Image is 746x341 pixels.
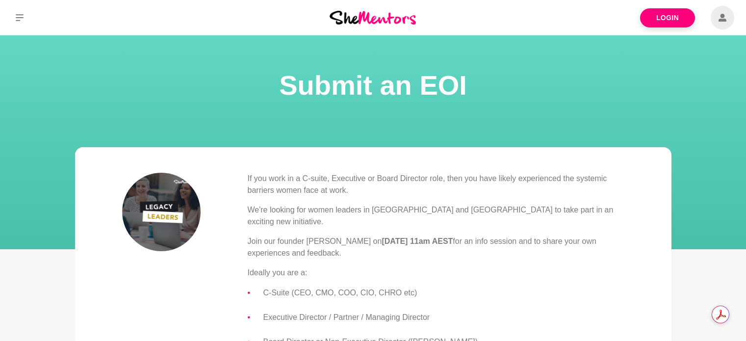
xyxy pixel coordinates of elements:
strong: [DATE] 11am AEST [382,237,453,245]
p: We're looking for women leaders in [GEOGRAPHIC_DATA] and [GEOGRAPHIC_DATA] to take part in an exc... [248,204,624,228]
img: She Mentors Logo [330,11,416,24]
p: Join our founder [PERSON_NAME] on for an info session and to share your own experiences and feedb... [248,236,624,259]
a: Login [640,8,695,27]
p: Ideally you are a: [248,267,624,279]
li: C-Suite (CEO, CMO, COO, CIO, CHRO etc) [263,287,624,299]
li: Executive Director / Partner / Managing Director [263,311,624,324]
h1: Submit an EOI [12,67,734,104]
p: If you work in a C-suite, Executive or Board Director role, then you have likely experienced the ... [248,173,624,196]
